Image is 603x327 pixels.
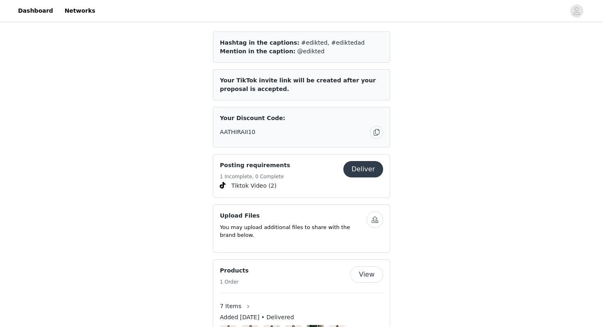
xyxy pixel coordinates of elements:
[220,48,295,54] span: Mention in the caption:
[350,266,383,283] button: View
[231,182,276,190] span: Tiktok Video (2)
[220,161,290,170] h4: Posting requirements
[213,154,390,198] div: Posting requirements
[220,211,367,220] h4: Upload Files
[220,173,290,180] h5: 1 Incomplete, 0 Complete
[220,223,367,239] p: You may upload additional files to share with the brand below.
[220,128,255,136] span: AATHIRAII10
[220,302,242,311] span: 7 Items
[297,48,325,54] span: @edikted
[220,114,285,123] span: Your Discount Code:
[220,77,376,92] span: Your TikTok invite link will be created after your proposal is accepted.
[343,161,383,177] button: Deliver
[573,5,580,18] div: avatar
[220,278,249,286] h5: 1 Order
[59,2,100,20] a: Networks
[220,313,294,322] span: Added [DATE] • Delivered
[220,266,249,275] h4: Products
[220,39,299,46] span: Hashtag in the captions:
[301,39,365,46] span: #edikted, #ediktedad
[13,2,58,20] a: Dashboard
